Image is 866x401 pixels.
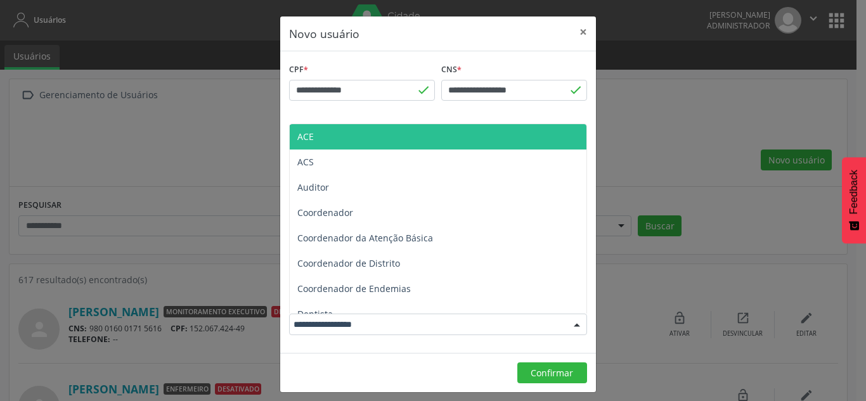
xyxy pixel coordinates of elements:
[297,207,353,219] span: Coordenador
[297,257,400,269] span: Coordenador de Distrito
[289,60,308,80] label: CPF
[842,157,866,243] button: Feedback - Mostrar pesquisa
[571,16,596,48] button: Close
[297,181,329,193] span: Auditor
[531,367,573,379] span: Confirmar
[297,130,314,143] span: ACE
[297,156,314,168] span: ACS
[441,60,462,80] label: CNS
[569,83,583,97] span: done
[289,25,359,42] h5: Novo usuário
[517,362,587,384] button: Confirmar
[297,232,433,244] span: Coordenador da Atenção Básica
[289,118,318,138] label: Nome
[848,170,860,214] span: Feedback
[297,283,411,295] span: Coordenador de Endemias
[417,83,430,97] span: done
[297,308,333,320] span: Dentista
